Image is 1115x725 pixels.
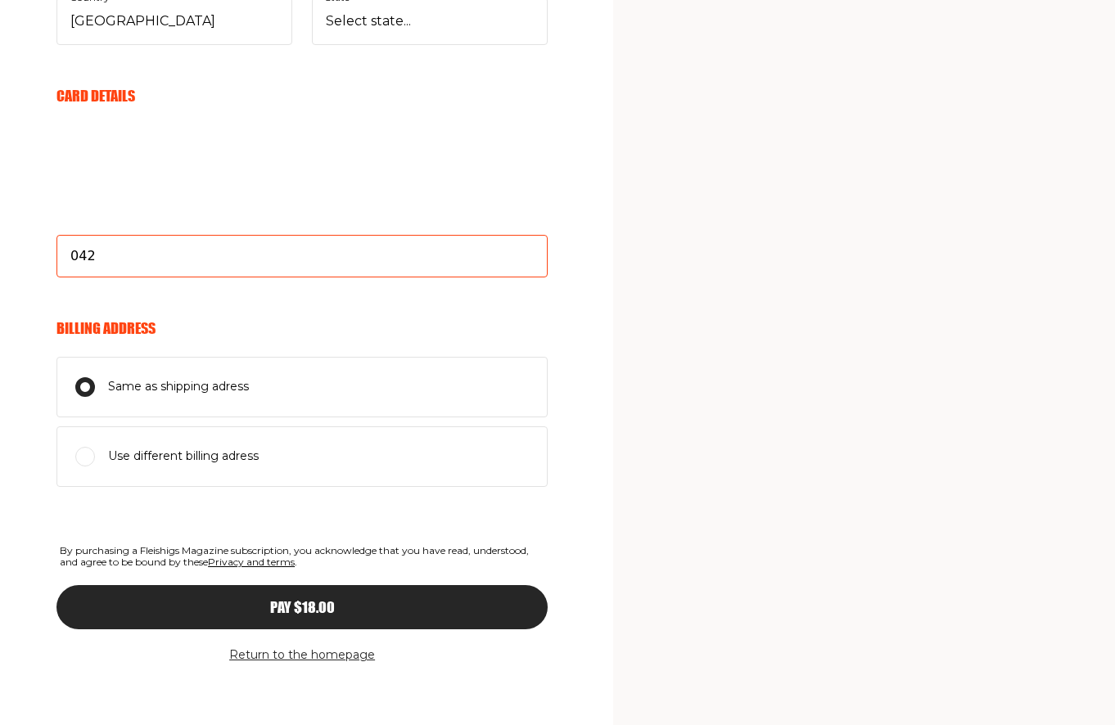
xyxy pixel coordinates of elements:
[56,319,548,337] h6: Billing Address
[108,377,249,397] span: Same as shipping adress
[75,377,95,397] input: Same as shipping adress
[270,600,335,615] span: Pay $18.00
[56,585,548,629] button: Pay $18.00
[208,556,295,568] a: Privacy and terms
[56,542,548,572] span: By purchasing a Fleishigs Magazine subscription, you acknowledge that you have read, understood, ...
[56,235,548,277] input: Please enter a valid expiration date in the format MM/YY
[56,124,548,246] iframe: card
[56,179,548,302] iframe: cvv
[75,447,95,466] input: Use different billing adress
[108,447,259,466] span: Use different billing adress
[229,646,375,665] button: Return to the homepage
[56,87,548,105] h6: Card Details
